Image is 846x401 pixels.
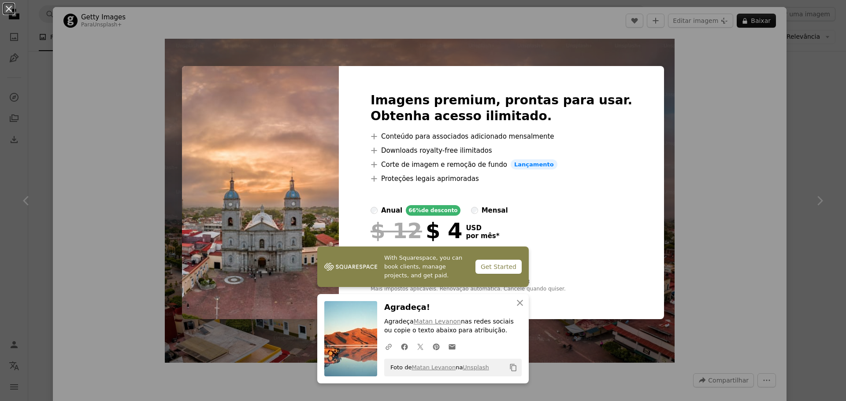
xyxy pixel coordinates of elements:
[371,219,422,242] span: $ 12
[371,159,632,170] li: Corte de imagem e remoção de fundo
[381,205,402,216] div: anual
[428,338,444,355] a: Compartilhar no Pinterest
[471,207,478,214] input: mensal
[371,131,632,142] li: Conteúdo para associados adicionado mensalmente
[371,207,378,214] input: anual66%de desconto
[384,254,468,280] span: With Squarespace, you can book clients, manage projects, and get paid.
[371,145,632,156] li: Downloads royalty-free ilimitados
[466,224,499,232] span: USD
[482,205,508,216] div: mensal
[386,361,489,375] span: Foto de na
[466,232,499,240] span: por mês *
[511,159,557,170] span: Lançamento
[412,338,428,355] a: Compartilhar no Twitter
[475,260,522,274] div: Get Started
[384,301,522,314] h3: Agradeça!
[371,219,462,242] div: $ 4
[317,246,529,287] a: With Squarespace, you can book clients, manage projects, and get paid.Get Started
[506,360,521,375] button: Copiar para a área de transferência
[371,92,632,124] h2: Imagens premium, prontas para usar. Obtenha acesso ilimitado.
[182,66,339,320] img: premium_photo-1697730089767-45e915ef27f9
[406,205,460,216] div: 66% de desconto
[444,338,460,355] a: Compartilhar por e-mail
[397,338,412,355] a: Compartilhar no Facebook
[371,173,632,184] li: Proteções legais aprimoradas
[463,364,489,371] a: Unsplash
[384,317,522,335] p: Agradeça nas redes sociais ou copie o texto abaixo para atribuição.
[414,318,461,325] a: Matan Levanon
[324,260,377,273] img: file-1747939142011-51e5cc87e3c9
[412,364,456,371] a: Matan Levanon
